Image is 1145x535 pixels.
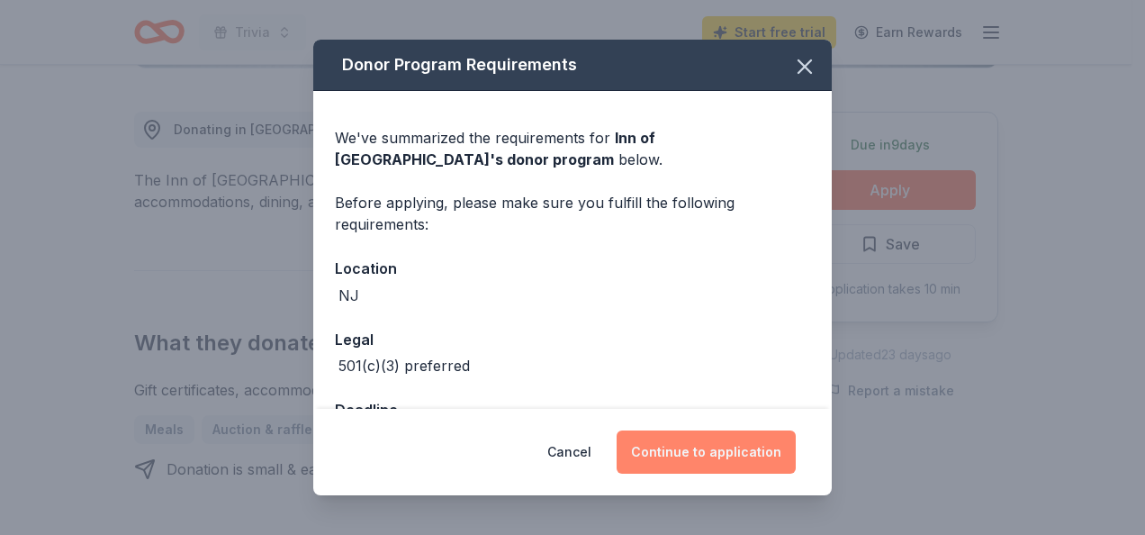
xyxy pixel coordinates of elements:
[338,355,470,376] div: 501(c)(3) preferred
[335,328,810,351] div: Legal
[338,285,359,306] div: NJ
[335,127,810,170] div: We've summarized the requirements for below.
[617,431,796,474] button: Continue to application
[335,192,810,235] div: Before applying, please make sure you fulfill the following requirements:
[335,257,810,280] div: Location
[335,398,810,422] div: Deadline
[313,40,832,91] div: Donor Program Requirements
[547,431,591,474] button: Cancel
